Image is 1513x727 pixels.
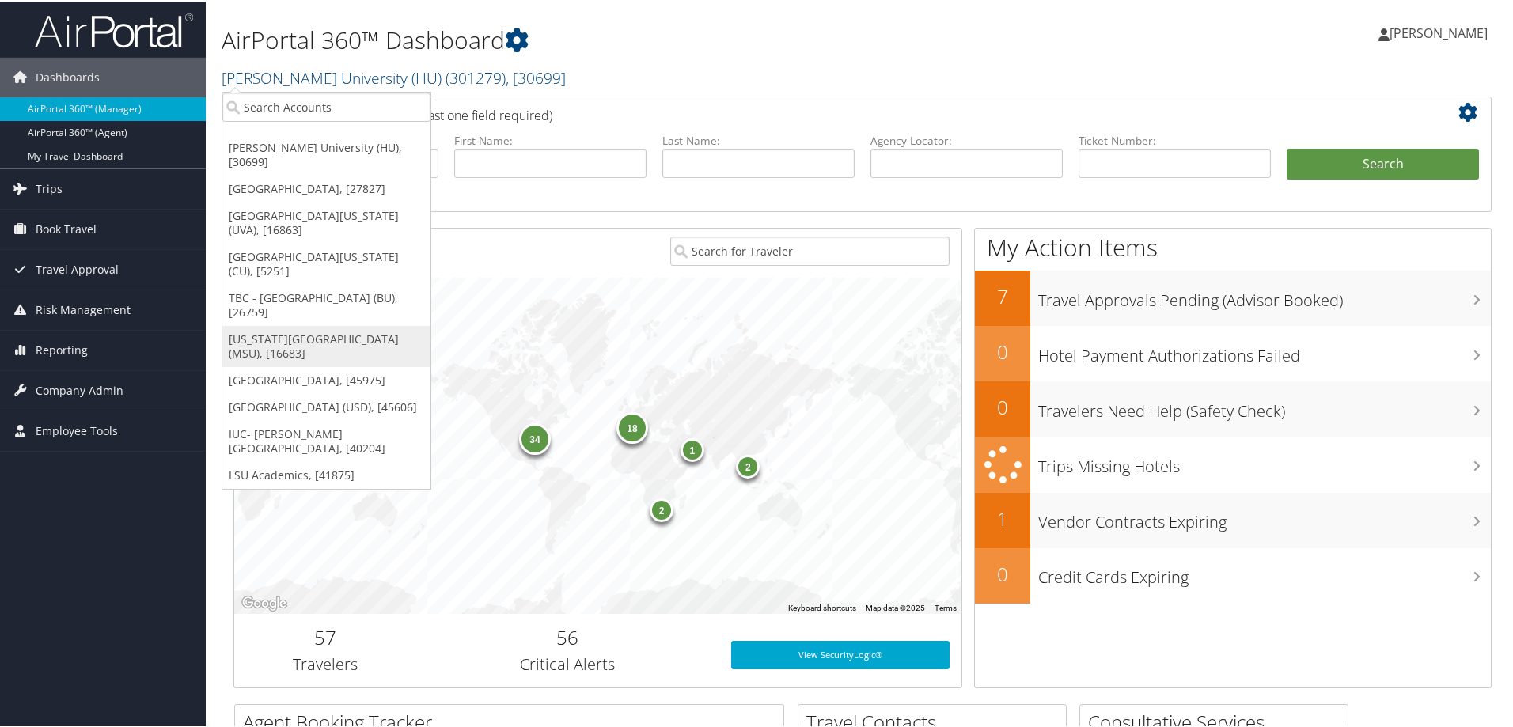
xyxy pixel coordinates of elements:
span: Risk Management [36,289,131,328]
h2: 7 [975,282,1030,309]
div: 18 [616,411,648,442]
a: 0Travelers Need Help (Safety Check) [975,380,1491,435]
h1: My Action Items [975,229,1491,263]
a: 7Travel Approvals Pending (Advisor Booked) [975,269,1491,324]
span: Dashboards [36,56,100,96]
h2: 0 [975,337,1030,364]
button: Search [1287,147,1479,179]
a: TBC - [GEOGRAPHIC_DATA] (BU), [26759] [222,283,430,324]
h3: Hotel Payment Authorizations Failed [1038,335,1491,365]
label: Last Name: [662,131,855,147]
a: Terms (opens in new tab) [935,602,957,611]
h2: 1 [975,504,1030,531]
a: 0Credit Cards Expiring [975,547,1491,602]
h2: 0 [975,392,1030,419]
span: Map data ©2025 [866,602,925,611]
a: 0Hotel Payment Authorizations Failed [975,324,1491,380]
a: [GEOGRAPHIC_DATA][US_STATE] (CU), [5251] [222,242,430,283]
span: (at least one field required) [401,105,552,123]
span: [PERSON_NAME] [1390,23,1488,40]
a: LSU Academics, [41875] [222,460,430,487]
h3: Critical Alerts [428,652,707,674]
a: 1Vendor Contracts Expiring [975,491,1491,547]
h3: Trips Missing Hotels [1038,446,1491,476]
a: [GEOGRAPHIC_DATA], [27827] [222,174,430,201]
span: Trips [36,168,63,207]
a: [GEOGRAPHIC_DATA] (USD), [45606] [222,392,430,419]
h2: 57 [246,623,404,649]
span: Book Travel [36,208,97,248]
span: Employee Tools [36,410,118,449]
h2: 0 [975,559,1030,586]
div: 2 [650,496,673,520]
span: Company Admin [36,369,123,409]
a: [GEOGRAPHIC_DATA], [45975] [222,365,430,392]
span: Reporting [36,329,88,369]
a: [US_STATE][GEOGRAPHIC_DATA] (MSU), [16683] [222,324,430,365]
h2: Airtinerary Lookup [246,98,1375,125]
input: Search Accounts [222,91,430,120]
span: , [ 30699 ] [506,66,566,87]
input: Search for Traveler [670,235,950,264]
div: 34 [519,422,551,453]
img: airportal-logo.png [35,10,193,47]
a: View SecurityLogic® [731,639,950,668]
div: 1 [680,436,703,460]
h3: Travel Approvals Pending (Advisor Booked) [1038,280,1491,310]
a: Open this area in Google Maps (opens a new window) [238,592,290,612]
h3: Credit Cards Expiring [1038,557,1491,587]
img: Google [238,592,290,612]
h1: AirPortal 360™ Dashboard [222,22,1076,55]
label: First Name: [454,131,647,147]
h3: Vendor Contracts Expiring [1038,502,1491,532]
h3: Travelers [246,652,404,674]
a: Trips Missing Hotels [975,435,1491,491]
a: [PERSON_NAME] University (HU), [30699] [222,133,430,174]
span: ( 301279 ) [446,66,506,87]
a: [GEOGRAPHIC_DATA][US_STATE] (UVA), [16863] [222,201,430,242]
button: Keyboard shortcuts [788,601,856,612]
a: [PERSON_NAME] [1378,8,1504,55]
div: 2 [736,452,760,476]
span: Travel Approval [36,248,119,288]
h3: Travelers Need Help (Safety Check) [1038,391,1491,421]
h2: 56 [428,623,707,649]
a: IUC- [PERSON_NAME][GEOGRAPHIC_DATA], [40204] [222,419,430,460]
a: [PERSON_NAME] University (HU) [222,66,566,87]
label: Agency Locator: [870,131,1063,147]
label: Ticket Number: [1079,131,1271,147]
